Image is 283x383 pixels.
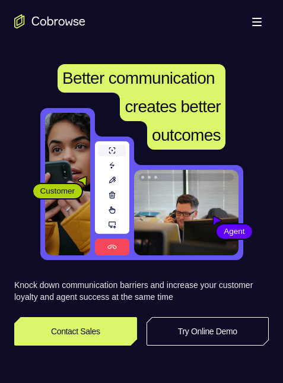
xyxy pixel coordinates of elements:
img: A customer support agent talking on the phone [134,170,239,255]
a: Try Online Demo [147,317,269,346]
p: Knock down communication barriers and increase your customer loyalty and agent success at the sam... [14,279,269,303]
a: Contact Sales [14,317,137,346]
img: A customer holding their phone [45,113,90,255]
span: Better communication [62,69,215,87]
span: creates better [125,97,220,116]
img: A series of tools used in co-browsing sessions [95,141,129,255]
a: Go to the home page [14,14,85,29]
